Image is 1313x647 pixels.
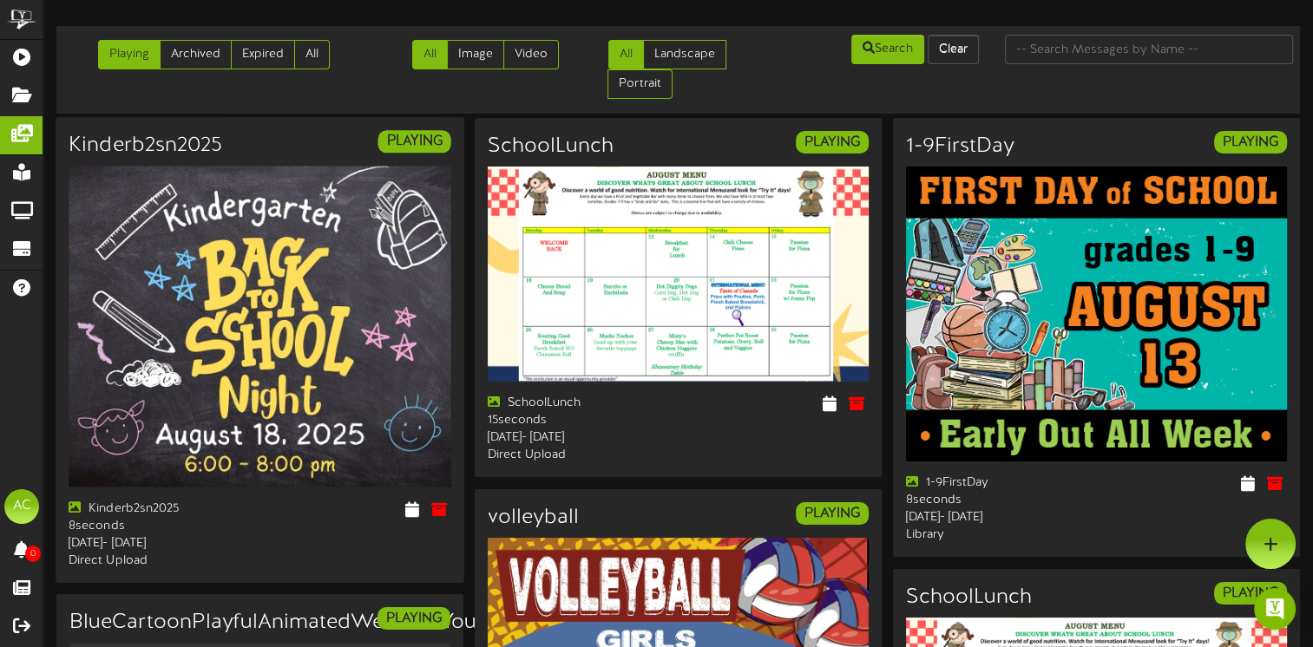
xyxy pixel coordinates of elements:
[4,489,39,524] div: AC
[69,517,246,534] div: 8 seconds
[906,526,1084,544] div: Library
[804,134,860,150] strong: PLAYING
[488,135,614,158] h3: SchoolLunch
[608,40,644,69] a: All
[386,611,442,626] strong: PLAYING
[503,40,559,69] a: Video
[607,69,673,99] a: Portrait
[447,40,504,69] a: Image
[1223,134,1278,150] strong: PLAYING
[25,546,41,562] span: 0
[231,40,295,69] a: Expired
[488,506,579,529] h3: volleyball
[488,447,666,464] div: Direct Upload
[160,40,232,69] a: Archived
[643,40,726,69] a: Landscape
[906,167,1287,461] img: 331e47fb-5596-46d8-ade5-d204a9ec7e9b.jpg
[488,429,666,447] div: [DATE] - [DATE]
[294,40,330,69] a: All
[69,611,620,634] h3: BlueCartoonPlayfulAnimatedWelcomeYoutubeIntroVideo
[1223,585,1278,601] strong: PLAYING
[906,474,1084,492] div: 1-9FirstDay
[906,586,1032,609] h3: SchoolLunch
[851,35,924,64] button: Search
[69,500,246,517] div: Kinderb2sn2025
[69,167,451,487] img: e8a3a111-7c87-474d-beed-806aaa71773e.jpg
[412,40,448,69] a: All
[906,135,1014,158] h3: 1-9FirstDay
[387,134,443,149] strong: PLAYING
[69,552,246,569] div: Direct Upload
[69,534,246,552] div: [DATE] - [DATE]
[928,35,979,64] button: Clear
[488,167,869,381] img: 2f9dc323-c2cf-4f7c-b210-8ad36008da3b.png
[906,492,1084,509] div: 8 seconds
[488,395,666,412] div: SchoolLunch
[69,134,222,157] h3: Kinderb2sn2025
[98,40,161,69] a: Playing
[1005,35,1293,64] input: -- Search Messages by Name --
[1254,588,1296,630] div: Open Intercom Messenger
[906,509,1084,526] div: [DATE] - [DATE]
[804,506,860,521] strong: PLAYING
[488,412,666,429] div: 15 seconds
